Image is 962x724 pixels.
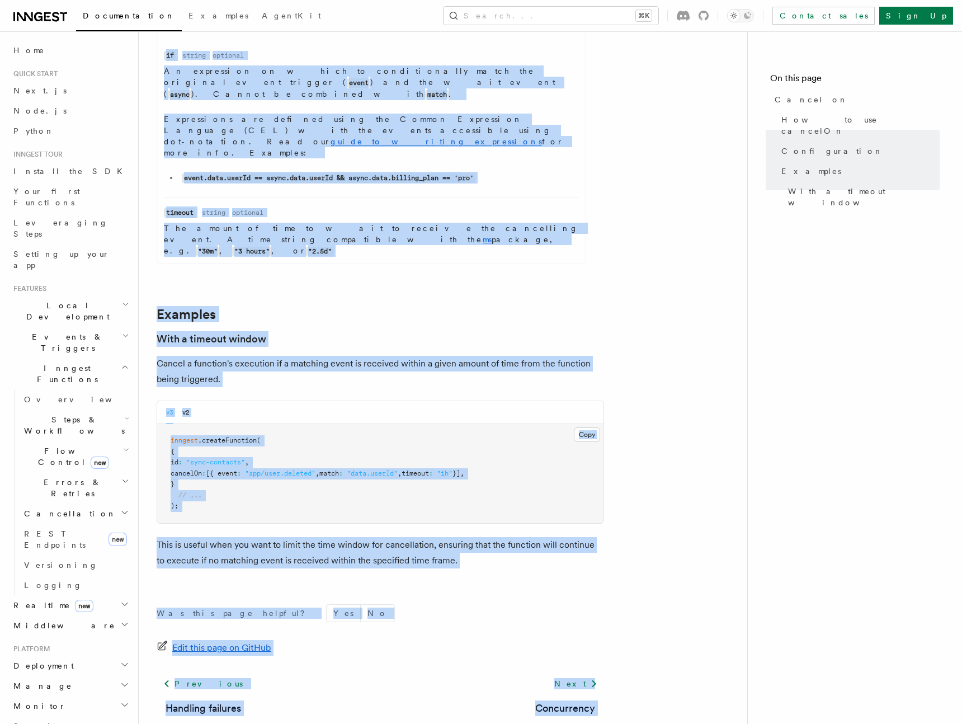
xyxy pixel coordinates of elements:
a: Previous [157,674,249,694]
button: Realtimenew [9,595,131,615]
span: Steps & Workflows [20,414,125,436]
a: Documentation [76,3,182,31]
span: Leveraging Steps [13,218,108,238]
span: new [109,533,127,546]
span: { [171,448,175,455]
span: Local Development [9,300,122,322]
span: , [245,458,249,466]
span: "data.userId" [347,469,398,477]
p: Cancel a function's execution if a matching event is received within a given amount of time from ... [157,356,604,387]
span: How to use cancelOn [781,114,940,137]
a: REST Endpointsnew [20,524,131,555]
span: REST Endpoints [24,529,86,549]
a: How to use cancelOn [777,110,940,141]
p: Was this page helpful? [157,608,313,619]
a: Contact sales [772,7,875,25]
span: "sync-contacts" [186,458,245,466]
span: id [171,458,178,466]
span: , [460,469,464,477]
span: [{ event [206,469,237,477]
code: timeout [164,208,195,218]
span: : [339,469,343,477]
span: Errors & Retries [20,477,121,499]
a: guide to writing expressions [331,137,542,146]
a: ms [483,235,492,244]
span: match [319,469,339,477]
code: "2.5d" [306,247,333,256]
a: Concurrency [535,701,595,716]
code: event [347,78,370,88]
button: Middleware [9,615,131,636]
a: Examples [777,161,940,181]
a: Node.js [9,101,131,121]
button: v3 [166,401,173,424]
span: Examples [781,166,841,177]
p: This is useful when you want to limit the time window for cancellation, ensuring that the functio... [157,537,604,568]
button: No [361,605,394,622]
h4: On this page [770,72,940,90]
span: .createFunction [198,436,257,444]
code: event.data.userId == async.data.userId && async.data.billing_plan == 'pro' [182,173,475,183]
span: Realtime [9,600,93,611]
span: Home [13,45,45,56]
span: , [398,469,402,477]
button: Cancellation [20,504,131,524]
span: Documentation [83,11,175,20]
span: Configuration [781,145,883,157]
span: ); [171,502,178,510]
span: Python [13,126,54,135]
span: Platform [9,645,50,654]
code: async [168,90,191,100]
span: Examples [188,11,248,20]
span: // ... [178,491,202,499]
a: With a timeout window [784,181,940,213]
span: Overview [24,395,139,404]
a: Next [548,674,604,694]
span: Install the SDK [13,167,129,176]
button: Events & Triggers [9,327,131,358]
span: With a timeout window [788,186,940,208]
a: AgentKit [255,3,328,30]
a: Leveraging Steps [9,213,131,244]
button: v2 [182,401,190,424]
a: With a timeout window [157,331,266,347]
span: Versioning [24,561,98,570]
span: , [315,469,319,477]
span: Next.js [13,86,67,95]
span: Middleware [9,620,115,631]
a: Edit this page on GitHub [157,640,271,656]
span: Inngest tour [9,150,63,159]
button: Errors & Retries [20,472,131,504]
span: } [171,480,175,488]
code: match [425,90,449,100]
button: Yes [327,605,360,622]
span: new [75,600,93,612]
span: Your first Functions [13,187,80,207]
span: : [202,469,206,477]
span: inngest [171,436,198,444]
span: Cancel on [775,94,848,105]
a: Overview [20,389,131,410]
dd: optional [232,208,263,217]
span: Node.js [13,106,67,115]
span: Manage [9,680,72,692]
span: : [237,469,241,477]
span: Monitor [9,701,66,712]
code: "3 hours" [232,247,271,256]
p: Expressions are defined using the Common Expression Language (CEL) with the events accessible usi... [164,114,579,158]
span: : [429,469,433,477]
a: Examples [157,307,216,322]
button: Copy [574,427,600,442]
button: Monitor [9,696,131,716]
dd: string [202,208,225,217]
kbd: ⌘K [636,10,652,21]
button: Manage [9,676,131,696]
a: Your first Functions [9,181,131,213]
a: Setting up your app [9,244,131,275]
a: Handling failures [166,701,241,716]
span: Logging [24,581,82,590]
span: cancelOn [171,469,202,477]
span: Edit this page on GitHub [172,640,271,656]
span: Cancellation [20,508,116,519]
a: Configuration [777,141,940,161]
